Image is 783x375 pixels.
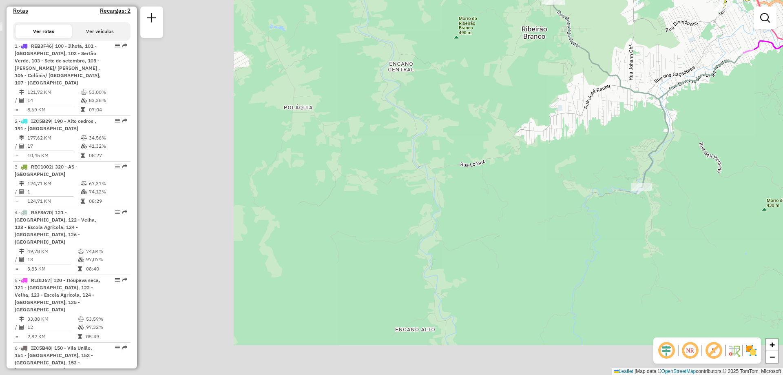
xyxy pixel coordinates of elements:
a: Leaflet [614,368,633,374]
i: Tempo total em rota [81,107,85,112]
td: 10,45 KM [27,151,80,160]
td: 33,80 KM [27,315,77,323]
em: Rota exportada [122,345,127,350]
span: 4 - [15,209,96,245]
div: Map data © contributors,© 2025 TomTom, Microsoft [612,368,783,375]
a: Exibir filtros [757,10,773,26]
em: Rota exportada [122,164,127,169]
span: + [770,339,775,350]
td: 67,31% [88,180,127,188]
td: 49,78 KM [27,247,77,255]
td: 177,62 KM [27,134,80,142]
a: OpenStreetMap [661,368,696,374]
span: | 100 - Ilhota, 101 - [GEOGRAPHIC_DATA], 102 - Sertão Verde, 103 - Sete de setembro, 105 - [PERSO... [15,43,101,86]
span: REC1002 [31,164,52,170]
span: IZC5B48 [31,345,51,351]
i: Distância Total [19,181,24,186]
td: 53,00% [88,88,127,96]
td: 12 [27,323,77,331]
td: 74,84% [86,247,127,255]
span: Ocultar NR [680,341,700,360]
td: 124,71 KM [27,197,80,205]
span: 1 - [15,43,101,86]
i: % de utilização do peso [81,90,87,95]
img: Exibir/Ocultar setores [745,344,758,357]
button: Ver veículos [72,24,128,38]
i: Total de Atividades [19,257,24,262]
td: 07:04 [88,106,127,114]
em: Opções [115,345,120,350]
td: 74,12% [88,188,127,196]
h4: Recargas: 2 [100,7,130,14]
span: | 150 - Vila União, 151 - [GEOGRAPHIC_DATA], 152 - [GEOGRAPHIC_DATA], 153 - [GEOGRAPHIC_DATA] [15,345,93,373]
td: 05:49 [86,333,127,341]
i: % de utilização do peso [81,135,87,140]
td: 17 [27,142,80,150]
td: 2,82 KM [27,333,77,341]
td: 121,72 KM [27,88,80,96]
i: Total de Atividades [19,325,24,330]
span: Ocultar deslocamento [657,341,676,360]
span: | 120 - Itoupava seca, 121 - [GEOGRAPHIC_DATA], 122 - Velha, 123 - Escola Agrícola, 124 - [GEOGRA... [15,277,100,313]
span: − [770,352,775,362]
td: 08:27 [88,151,127,160]
em: Opções [115,164,120,169]
td: / [15,255,19,264]
i: Total de Atividades [19,144,24,149]
i: % de utilização da cubagem [81,98,87,103]
td: / [15,142,19,150]
span: 2 - [15,118,96,131]
em: Rota exportada [122,277,127,282]
em: Opções [115,118,120,123]
td: 3,83 KM [27,265,77,273]
span: REB3F46 [31,43,52,49]
td: 34,56% [88,134,127,142]
span: Exibir rótulo [704,341,723,360]
i: % de utilização da cubagem [78,325,84,330]
td: 97,32% [86,323,127,331]
td: 41,32% [88,142,127,150]
span: | [635,368,636,374]
i: Total de Atividades [19,98,24,103]
em: Rota exportada [122,43,127,48]
span: RAF8670 [31,209,52,215]
span: 6 - [15,345,93,373]
td: 124,71 KM [27,180,80,188]
span: | 190 - Alto cedros , 191 - [GEOGRAPHIC_DATA] [15,118,96,131]
span: IZC5B29 [31,118,51,124]
td: / [15,188,19,196]
td: 97,07% [86,255,127,264]
button: Ver rotas [15,24,72,38]
td: 14 [27,96,80,104]
i: % de utilização do peso [81,181,87,186]
a: Zoom in [766,339,778,351]
td: = [15,106,19,114]
a: Zoom out [766,351,778,363]
span: RLI8J67 [31,277,50,283]
i: Distância Total [19,135,24,140]
td: / [15,323,19,331]
i: Tempo total em rota [78,266,82,271]
td: 08:40 [86,265,127,273]
td: 1 [27,188,80,196]
td: = [15,197,19,205]
td: 83,38% [88,96,127,104]
i: % de utilização do peso [78,249,84,254]
td: / [15,96,19,104]
td: 53,59% [86,315,127,323]
a: Rotas [13,7,28,14]
i: % de utilização do peso [78,317,84,322]
td: = [15,151,19,160]
i: Tempo total em rota [78,334,82,339]
span: | 121 - [GEOGRAPHIC_DATA], 122 - Velha, 123 - Escola Agrícola, 124 - [GEOGRAPHIC_DATA], 126 - [GE... [15,209,96,245]
i: % de utilização da cubagem [81,189,87,194]
i: Distância Total [19,249,24,254]
td: 13 [27,255,77,264]
em: Opções [115,277,120,282]
i: Distância Total [19,90,24,95]
i: % de utilização da cubagem [81,144,87,149]
td: = [15,333,19,341]
a: Nova sessão e pesquisa [144,10,160,28]
td: 08:29 [88,197,127,205]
